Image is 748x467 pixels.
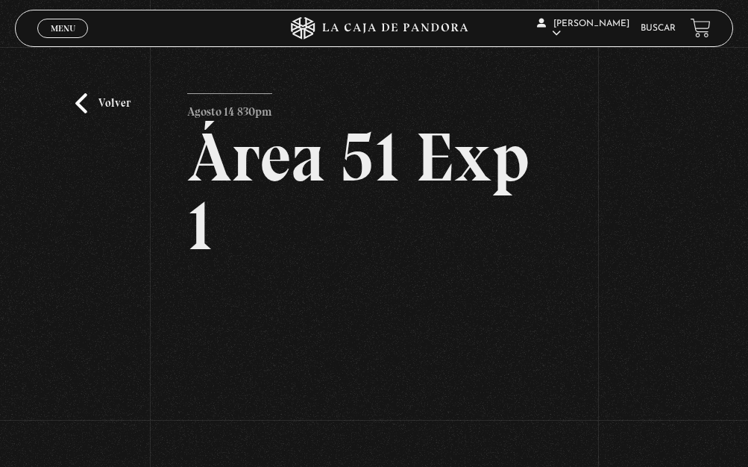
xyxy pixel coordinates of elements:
span: Menu [51,24,75,33]
a: Volver [75,93,131,113]
a: Buscar [641,24,676,33]
p: Agosto 14 830pm [187,93,272,123]
span: Cerrar [45,36,81,46]
h2: Área 51 Exp 1 [187,123,561,260]
span: [PERSON_NAME] [537,19,629,38]
a: View your shopping cart [691,18,711,38]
